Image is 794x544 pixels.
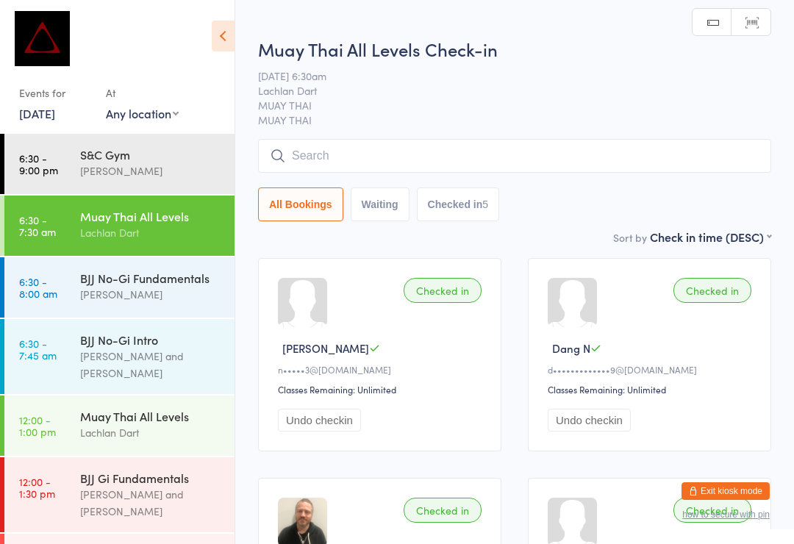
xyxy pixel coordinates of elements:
button: Waiting [351,187,409,221]
div: BJJ No-Gi Fundamentals [80,270,222,286]
a: 12:00 -1:00 pmMuay Thai All LevelsLachlan Dart [4,396,235,456]
div: Checked in [673,278,751,303]
div: Lachlan Dart [80,424,222,441]
a: 6:30 -9:00 pmS&C Gym[PERSON_NAME] [4,134,235,194]
button: Exit kiosk mode [682,482,770,500]
a: 6:30 -8:00 amBJJ No-Gi Fundamentals[PERSON_NAME] [4,257,235,318]
div: Classes Remaining: Unlimited [278,383,486,396]
input: Search [258,139,771,173]
div: [PERSON_NAME] and [PERSON_NAME] [80,486,222,520]
button: how to secure with pin [682,509,770,520]
div: Checked in [404,278,482,303]
time: 6:30 - 7:45 am [19,337,57,361]
div: Checked in [673,498,751,523]
button: All Bookings [258,187,343,221]
div: 5 [482,198,488,210]
time: 6:30 - 7:30 am [19,214,56,237]
span: Dang N [552,340,590,356]
div: d•••••••••••••9@[DOMAIN_NAME] [548,363,756,376]
div: Check in time (DESC) [650,229,771,245]
div: Lachlan Dart [80,224,222,241]
time: 12:00 - 1:00 pm [19,414,56,437]
a: [DATE] [19,105,55,121]
div: [PERSON_NAME] [80,162,222,179]
div: n•••••3@[DOMAIN_NAME] [278,363,486,376]
label: Sort by [613,230,647,245]
time: 6:30 - 8:00 am [19,276,57,299]
div: BJJ No-Gi Intro [80,332,222,348]
time: 6:30 - 9:00 pm [19,152,58,176]
a: 6:30 -7:30 amMuay Thai All LevelsLachlan Dart [4,196,235,256]
span: MUAY THAI [258,112,771,127]
button: Checked in5 [417,187,500,221]
span: Lachlan Dart [258,83,748,98]
div: At [106,81,179,105]
div: S&C Gym [80,146,222,162]
a: 12:00 -1:30 pmBJJ Gi Fundamentals[PERSON_NAME] and [PERSON_NAME] [4,457,235,532]
h2: Muay Thai All Levels Check-in [258,37,771,61]
div: [PERSON_NAME] [80,286,222,303]
div: BJJ Gi Fundamentals [80,470,222,486]
button: Undo checkin [548,409,631,432]
div: Events for [19,81,91,105]
div: Checked in [404,498,482,523]
a: 6:30 -7:45 amBJJ No-Gi Intro[PERSON_NAME] and [PERSON_NAME] [4,319,235,394]
div: Any location [106,105,179,121]
span: [DATE] 6:30am [258,68,748,83]
img: Dominance MMA Abbotsford [15,11,70,66]
time: 12:00 - 1:30 pm [19,476,55,499]
div: Muay Thai All Levels [80,408,222,424]
div: [PERSON_NAME] and [PERSON_NAME] [80,348,222,382]
button: Undo checkin [278,409,361,432]
span: [PERSON_NAME] [282,340,369,356]
div: Muay Thai All Levels [80,208,222,224]
div: Classes Remaining: Unlimited [548,383,756,396]
span: MUAY THAI [258,98,748,112]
